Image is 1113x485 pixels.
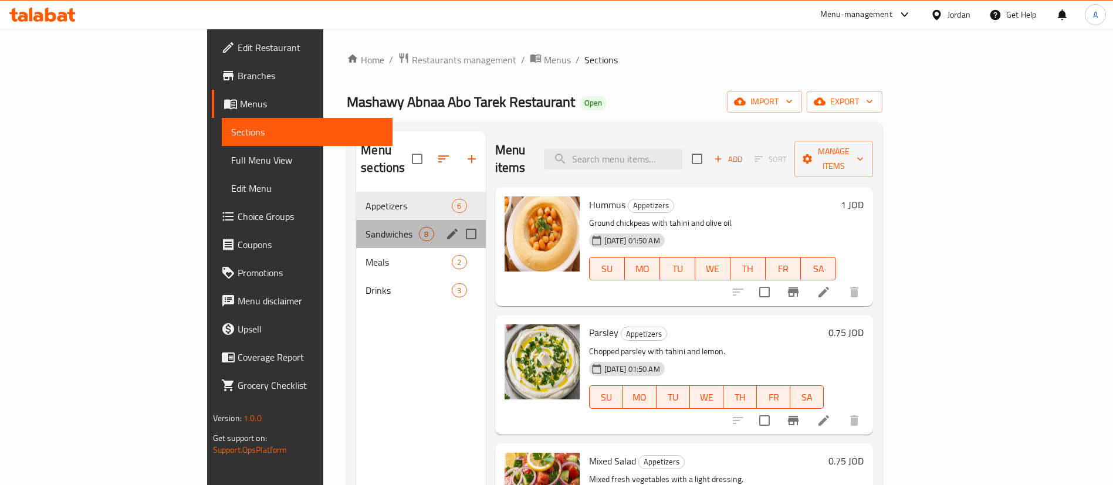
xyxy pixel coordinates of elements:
[412,53,516,67] span: Restaurants management
[366,255,452,269] span: Meals
[661,389,685,406] span: TU
[589,257,625,280] button: SU
[766,257,801,280] button: FR
[452,257,466,268] span: 2
[405,147,429,171] span: Select all sections
[544,53,571,67] span: Menus
[213,430,267,446] span: Get support on:
[828,324,864,341] h6: 0.75 JOD
[243,411,262,426] span: 1.0.0
[495,141,530,177] h2: Menu items
[841,196,864,213] h6: 1 JOD
[817,413,831,428] a: Edit menu item
[589,216,837,230] p: Ground chickpeas with tahini and olive oil.
[723,385,757,409] button: TH
[444,225,461,243] button: edit
[623,385,657,409] button: MO
[804,144,864,174] span: Manage items
[685,147,709,171] span: Select section
[580,98,607,108] span: Open
[240,97,384,111] span: Menus
[628,199,674,213] div: Appetizers
[231,181,384,195] span: Edit Menu
[505,324,580,399] img: Parsley
[231,153,384,167] span: Full Menu View
[212,33,393,62] a: Edit Restaurant
[628,389,652,406] span: MO
[600,235,665,246] span: [DATE] 01:50 AM
[505,196,580,272] img: Hummus
[795,389,819,406] span: SA
[530,52,571,67] a: Menus
[398,52,516,67] a: Restaurants management
[801,257,836,280] button: SA
[238,40,384,55] span: Edit Restaurant
[238,294,384,308] span: Menu disclaimer
[521,53,525,67] li: /
[589,452,636,470] span: Mixed Salad
[212,315,393,343] a: Upsell
[695,257,730,280] button: WE
[712,152,744,166] span: Add
[752,408,777,433] span: Select to update
[238,209,384,223] span: Choice Groups
[770,260,796,277] span: FR
[222,146,393,174] a: Full Menu View
[429,145,458,173] span: Sort sections
[736,94,793,109] span: import
[794,141,873,177] button: Manage items
[238,266,384,280] span: Promotions
[1093,8,1098,21] span: A
[238,238,384,252] span: Coupons
[728,389,752,406] span: TH
[356,220,485,248] div: Sandwiches8edit
[452,201,466,212] span: 6
[589,196,625,213] span: Hummus
[762,389,786,406] span: FR
[356,187,485,309] nav: Menu sections
[757,385,790,409] button: FR
[544,149,682,169] input: search
[580,96,607,110] div: Open
[752,280,777,304] span: Select to update
[238,69,384,83] span: Branches
[630,260,655,277] span: MO
[212,62,393,90] a: Branches
[695,389,719,406] span: WE
[806,260,831,277] span: SA
[452,199,466,213] div: items
[212,230,393,259] a: Coupons
[709,150,747,168] button: Add
[576,53,580,67] li: /
[735,260,761,277] span: TH
[212,287,393,315] a: Menu disclaimer
[589,324,618,341] span: Parsley
[366,283,452,297] span: Drinks
[779,278,807,306] button: Branch-specific-item
[212,202,393,230] a: Choice Groups
[366,199,452,213] span: Appetizers
[356,276,485,304] div: Drinks3
[948,8,970,21] div: Jordan
[700,260,726,277] span: WE
[594,260,620,277] span: SU
[356,248,485,276] div: Meals2
[347,52,882,67] nav: breadcrumb
[625,257,660,280] button: MO
[600,364,665,375] span: [DATE] 01:50 AM
[238,378,384,392] span: Grocery Checklist
[665,260,691,277] span: TU
[621,327,667,341] div: Appetizers
[589,385,623,409] button: SU
[419,227,434,241] div: items
[366,227,419,241] span: Sandwiches
[790,385,824,409] button: SA
[212,343,393,371] a: Coverage Report
[628,199,674,212] span: Appetizers
[238,322,384,336] span: Upsell
[213,442,287,457] a: Support.OpsPlatform
[356,192,485,220] div: Appetizers6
